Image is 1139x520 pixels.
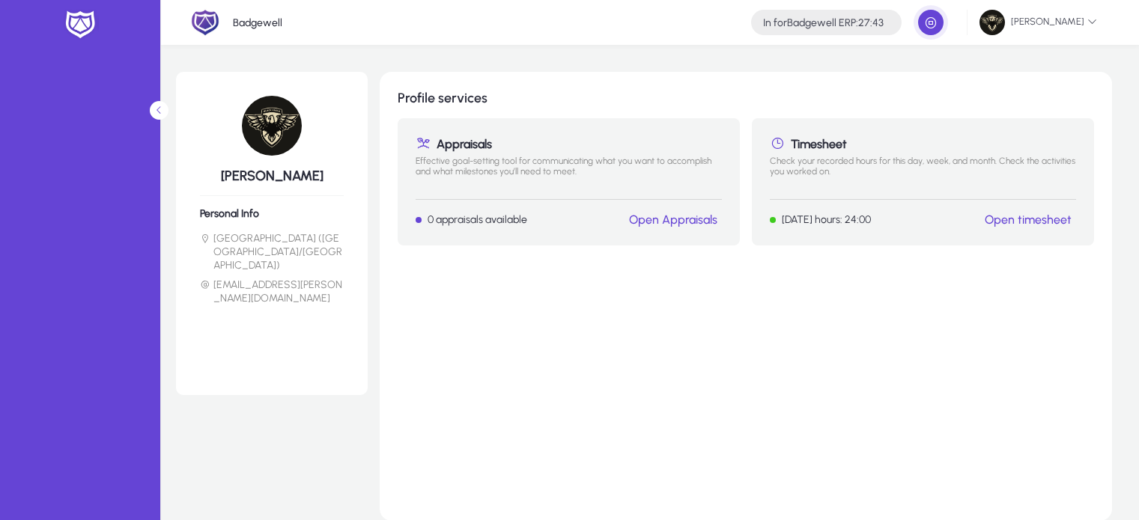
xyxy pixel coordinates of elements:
[980,212,1076,227] button: Open timesheet
[200,278,344,305] li: [EMAIL_ADDRESS][PERSON_NAME][DOMAIN_NAME]
[763,16,884,29] h4: Badgewell ERP
[233,16,282,29] p: Badgewell
[191,8,219,37] img: 2.png
[625,212,722,227] button: Open Appraisals
[428,213,527,226] p: 0 appraisals available
[629,212,717,227] a: Open Appraisals
[979,10,1005,35] img: 77.jpg
[763,16,787,29] span: In for
[985,212,1072,227] a: Open timesheet
[200,168,344,184] h5: [PERSON_NAME]
[979,10,1097,35] span: [PERSON_NAME]
[200,207,344,220] h6: Personal Info
[858,16,884,29] span: 27:43
[770,156,1076,187] p: Check your recorded hours for this day, week, and month. Check the activities you worked on.
[242,96,302,156] img: 77.jpg
[968,9,1109,36] button: [PERSON_NAME]
[200,232,344,272] li: [GEOGRAPHIC_DATA] ([GEOGRAPHIC_DATA]/[GEOGRAPHIC_DATA])
[398,90,1094,106] h1: Profile services
[856,16,858,29] span: :
[416,136,722,151] h1: Appraisals
[782,213,871,226] p: [DATE] hours: 24:00
[416,156,722,187] p: Effective goal-setting tool for communicating what you want to accomplish and what milestones you...
[770,136,1076,151] h1: Timesheet
[61,9,99,40] img: white-logo.png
